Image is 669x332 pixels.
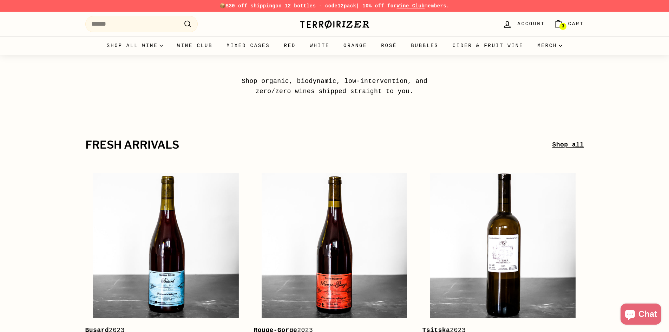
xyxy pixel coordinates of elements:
[337,3,356,9] strong: 12pack
[303,36,336,55] a: White
[219,36,277,55] a: Mixed Cases
[71,36,598,55] div: Primary
[562,24,564,29] span: 3
[374,36,404,55] a: Rosé
[85,139,552,151] h2: fresh arrivals
[446,36,531,55] a: Cider & Fruit Wine
[226,76,444,97] p: Shop organic, biodynamic, low-intervention, and zero/zero wines shipped straight to you.
[85,2,584,10] p: 📦 on 12 bottles - code | 10% off for members.
[498,14,549,34] a: Account
[549,14,588,34] a: Cart
[170,36,219,55] a: Wine Club
[404,36,445,55] a: Bubbles
[277,36,303,55] a: Red
[100,36,170,55] summary: Shop all wine
[396,3,425,9] a: Wine Club
[618,304,663,326] inbox-online-store-chat: Shopify online store chat
[530,36,569,55] summary: Merch
[517,20,545,28] span: Account
[552,140,584,150] a: Shop all
[336,36,374,55] a: Orange
[226,3,276,9] span: $30 off shipping
[568,20,584,28] span: Cart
